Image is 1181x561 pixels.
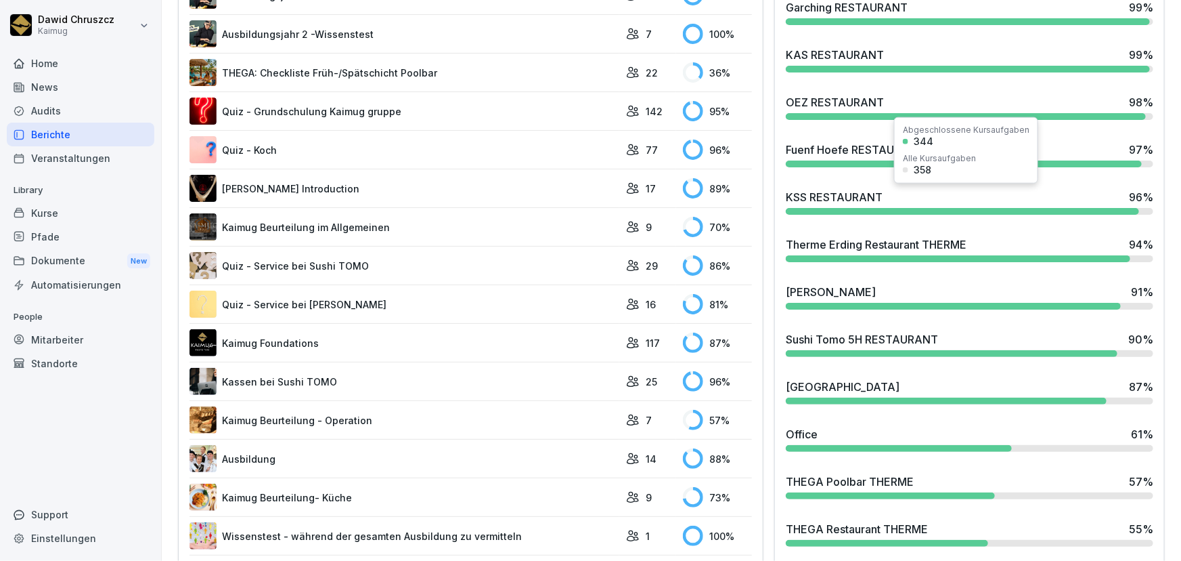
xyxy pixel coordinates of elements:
div: 88 % [683,449,752,469]
img: ejcw8pgrsnj3kwnpxq2wy9us.png [190,175,217,202]
a: Quiz - Grundschulung Kaimug gruppe [190,98,619,125]
a: [PERSON_NAME] Introduction [190,175,619,202]
div: OEZ RESTAURANT [786,94,884,110]
p: 117 [646,336,661,350]
div: Dokumente [7,249,154,274]
div: 73 % [683,487,752,507]
a: Kaimug Beurteilung im Allgemeinen [190,213,619,241]
a: Quiz - Koch [190,136,619,163]
div: 89 % [683,178,752,199]
div: 91 % [1131,284,1153,300]
p: 16 [646,297,656,312]
div: Office [786,426,818,442]
div: 57 % [683,410,752,430]
div: Therme Erding Restaurant THERME [786,236,966,253]
a: Berichte [7,123,154,146]
a: Wissenstest - während der gesamten Ausbildung zu vermitteln [190,522,619,549]
div: 86 % [683,255,752,276]
p: 142 [646,104,663,119]
div: 96 % [683,371,752,392]
div: 57 % [1129,474,1153,490]
div: 90 % [1128,331,1153,348]
a: News [7,75,154,99]
div: New [127,253,150,269]
a: Kaimug Beurteilung- Küche [190,484,619,511]
a: Quiz - Service bei Sushi TOMO [190,252,619,279]
div: 96 % [1129,189,1153,205]
a: Einstellungen [7,526,154,550]
p: 9 [646,220,652,234]
p: 7 [646,413,652,428]
p: 29 [646,259,659,273]
div: Fuenf Hoefe RESTAURANT [786,142,924,158]
div: [GEOGRAPHIC_DATA] [786,379,899,395]
a: KAS RESTAURANT99% [780,41,1159,78]
p: Library [7,180,154,201]
a: Pfade [7,225,154,249]
div: 70 % [683,217,752,237]
img: iuke5jdbrlurc4xfk18k6vt7.png [190,407,217,434]
a: Quiz - Service bei [PERSON_NAME] [190,291,619,318]
a: Kassen bei Sushi TOMO [190,368,619,395]
div: Support [7,503,154,526]
img: bt43zuxlsf1o3j5bfdbbjymm.png [190,484,217,511]
a: [GEOGRAPHIC_DATA]87% [780,373,1159,410]
a: Sushi Tomo 5H RESTAURANT90% [780,326,1159,362]
p: 9 [646,491,652,505]
a: Kurse [7,201,154,225]
div: Alle Kursaufgaben [903,154,976,163]
a: DokumenteNew [7,249,154,274]
div: 61 % [1131,426,1153,442]
img: p7t4hv9nngsgdpqtll45nlcz.png [190,329,217,356]
img: a8zimp7ircwqkepy38eko2eu.png [190,368,217,395]
a: THEGA Poolbar THERME57% [780,468,1159,505]
div: THEGA Poolbar THERME [786,474,914,490]
a: THEGA Restaurant THERME55% [780,516,1159,552]
div: 36 % [683,62,752,83]
div: 97 % [1129,142,1153,158]
p: 22 [646,66,659,80]
a: [PERSON_NAME]91% [780,278,1159,315]
a: Veranstaltungen [7,146,154,170]
a: Mitarbeiter [7,328,154,352]
img: z27shx6y7ycapy8nvjse3p6y.png [190,522,217,549]
img: t7brl8l3g3sjoed8o8dm9hn8.png [190,136,217,163]
a: Kaimug Foundations [190,329,619,356]
a: Ausbildungsjahr 2 -Wissenstest [190,20,619,47]
a: Kaimug Beurteilung - Operation [190,407,619,434]
div: 100 % [683,526,752,546]
div: THEGA Restaurant THERME [786,521,928,537]
a: THEGA: Checkliste Früh-/Spätschicht Poolbar [190,59,619,86]
a: Audits [7,99,154,123]
p: 77 [646,143,659,157]
div: 87 % [1129,379,1153,395]
a: Office61% [780,421,1159,457]
p: People [7,306,154,328]
p: Dawid Chruszcz [38,14,114,26]
a: Home [7,51,154,75]
a: Ausbildung [190,445,619,472]
img: sxbsrblxgo4a9ornsy3pi0aw.png [190,445,217,472]
p: Kaimug [38,26,114,36]
div: Abgeschlossene Kursaufgaben [903,126,1029,134]
p: 7 [646,27,652,41]
div: KSS RESTAURANT [786,189,883,205]
a: Automatisierungen [7,273,154,297]
img: vu7fopty42ny43mjush7cma0.png [190,213,217,241]
a: Fuenf Hoefe RESTAURANT97% [780,136,1159,173]
div: 87 % [683,333,752,353]
div: 99 % [1129,47,1153,63]
p: 17 [646,182,656,196]
a: Therme Erding Restaurant THERME94% [780,231,1159,268]
div: 98 % [1129,94,1153,110]
img: emg2a556ow6sapjezcrppgxh.png [190,291,217,318]
img: pak566alvbcplycpy5gzgq7j.png [190,252,217,279]
p: 25 [646,375,658,389]
div: [PERSON_NAME] [786,284,876,300]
